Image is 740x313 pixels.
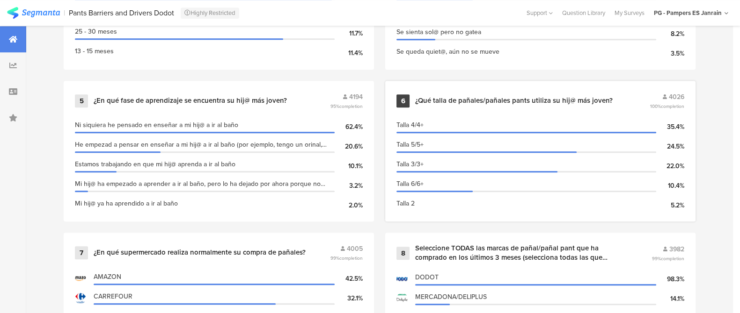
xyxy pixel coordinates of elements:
[656,49,684,58] div: 3.5%
[661,103,684,110] span: completion
[415,96,613,106] div: ¿Qué talla de pañales/pañales pants utiliza su hij@ más joven?
[335,293,363,303] div: 32.1%
[330,103,363,110] span: 95%
[610,8,649,17] a: My Surveys
[75,273,86,284] img: d3qka8e8qzmug1.cloudfront.net%2Fitem%2F2806fa2f17a9f013f269.png
[75,46,114,56] span: 13 - 15 meses
[335,48,363,58] div: 11.4%
[339,255,363,262] span: completion
[94,292,132,301] span: CARREFOUR
[656,181,684,191] div: 10.4%
[669,244,684,254] span: 3982
[347,244,363,254] span: 4005
[656,274,684,284] div: 98.3%
[654,8,722,17] div: PG - Pampers ES Janrain
[396,273,408,285] img: d3qka8e8qzmug1.cloudfront.net%2Fitem%2F54f6776caf80fcc617a1.png
[75,140,330,149] span: He empezad a pensar en enseñar a mi hij@ a ir al baño (por ejemplo, tengo un orinal, libros, víde...
[527,6,553,20] div: Support
[69,8,174,17] div: Pants Barriers and Drivers Dodot
[335,142,363,151] div: 20.6%
[75,292,86,304] img: d3qka8e8qzmug1.cloudfront.net%2Fitem%2F42f6f6c6ab6ba6f3a2a9.png
[7,7,60,19] img: segmanta logo
[396,120,424,130] span: Talla 4/4+
[335,200,363,210] div: 2.0%
[669,92,684,102] span: 4026
[75,246,88,259] div: 7
[335,28,363,38] div: 11.7%
[656,29,684,39] div: 8.2%
[335,274,363,284] div: 42.5%
[396,199,415,208] span: Talla 2
[656,294,684,304] div: 14.1%
[330,255,363,262] span: 99%
[75,159,235,169] span: Estamos trabajando en que mi hij@ aprenda a ir al baño
[656,200,684,210] div: 5.2%
[415,292,487,302] span: MERCADONA/DELIPLUS
[396,179,424,189] span: Talla 6/6+
[396,140,424,149] span: Talla 5/5+
[656,142,684,151] div: 24.5%
[396,27,481,37] span: Se sienta sol@ pero no gatea
[335,161,363,171] div: 10.1%
[396,247,410,260] div: 8
[75,199,178,208] span: Mi hij@ ya ha aprendido a ir al baño
[415,272,439,282] span: DODOT
[75,179,330,189] span: Mi hij@ ha empezado a aprender a ir al baño, pero lo ha dejado por ahora porque no estaba preparad@
[94,272,121,282] span: AMAZON
[64,7,65,18] div: |
[656,122,684,132] div: 35.4%
[652,255,684,262] span: 99%
[396,159,424,169] span: Talla 3/3+
[75,94,88,107] div: 5
[94,248,306,257] div: ¿En qué supermercado realiza normalmente su compra de pañales?
[181,7,239,19] div: Highly Restricted
[349,92,363,102] span: 4194
[75,27,117,36] span: 25 - 30 meses
[396,47,499,57] span: Se queda quiet@, aún no se mueve
[335,181,363,191] div: 3.2%
[339,103,363,110] span: completion
[396,94,410,107] div: 6
[75,120,238,130] span: Ni siquiera he pensado en enseñar a mi hij@ a ir al baño
[557,8,610,17] a: Question Library
[396,293,408,304] img: d3qka8e8qzmug1.cloudfront.net%2Fitem%2Fcbd11a019f47c771da2e.png
[94,96,287,106] div: ¿En qué fase de aprendizaje se encuentra su hij@ más joven?
[661,255,684,262] span: completion
[335,122,363,132] div: 62.4%
[415,244,629,262] div: Seleccione TOD﻿AS las marcas de pañal/pañal pant que ha comprado en los últimos 3 meses (seleccio...
[656,161,684,171] div: 22.0%
[650,103,684,110] span: 100%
